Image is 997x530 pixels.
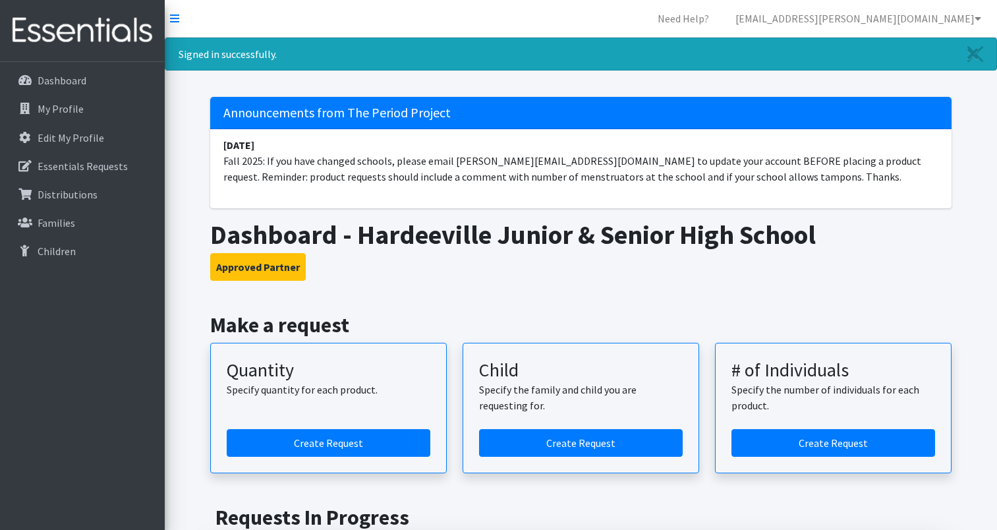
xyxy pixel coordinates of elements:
a: Need Help? [647,5,720,32]
p: Dashboard [38,74,86,87]
img: HumanEssentials [5,9,159,53]
h2: Make a request [210,312,952,338]
a: Create a request by number of individuals [731,429,935,457]
h3: # of Individuals [731,359,935,382]
a: Dashboard [5,67,159,94]
a: Distributions [5,181,159,208]
p: Essentials Requests [38,160,128,173]
h3: Child [479,359,683,382]
a: Close [954,38,996,70]
a: Children [5,238,159,264]
h1: Dashboard - Hardeeville Junior & Senior High School [210,219,952,250]
strong: [DATE] [223,138,254,152]
button: Approved Partner [210,253,306,281]
h3: Quantity [227,359,430,382]
a: Families [5,210,159,236]
h2: Requests In Progress [215,505,947,530]
p: Edit My Profile [38,131,104,144]
p: Distributions [38,188,98,201]
p: Children [38,245,76,258]
li: Fall 2025: If you have changed schools, please email [PERSON_NAME][EMAIL_ADDRESS][DOMAIN_NAME] to... [210,129,952,192]
h5: Announcements from The Period Project [210,97,952,129]
a: Create a request by quantity [227,429,430,457]
p: Specify the family and child you are requesting for. [479,382,683,413]
a: Edit My Profile [5,125,159,151]
p: Specify the number of individuals for each product. [731,382,935,413]
p: Families [38,216,75,229]
a: Essentials Requests [5,153,159,179]
a: [EMAIL_ADDRESS][PERSON_NAME][DOMAIN_NAME] [725,5,992,32]
a: Create a request for a child or family [479,429,683,457]
p: Specify quantity for each product. [227,382,430,398]
div: Signed in successfully. [165,38,997,71]
a: My Profile [5,96,159,122]
p: My Profile [38,102,84,115]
